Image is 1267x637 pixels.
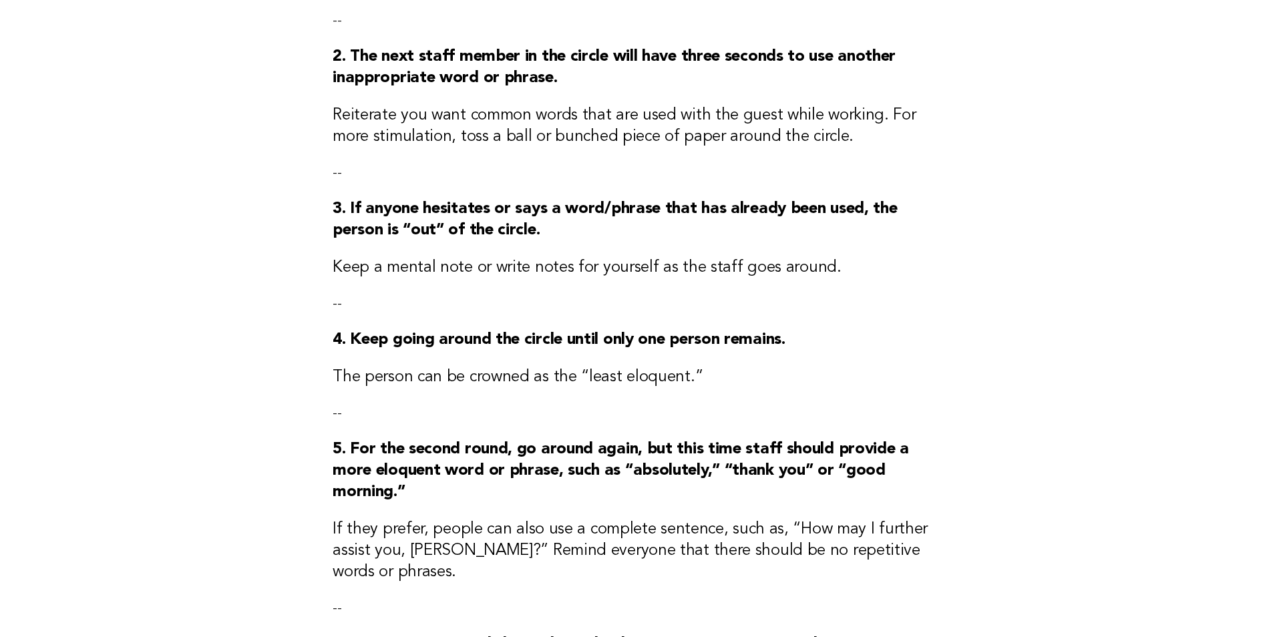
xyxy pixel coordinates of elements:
[333,332,785,348] strong: 4. Keep going around the circle until only one person remains.
[333,49,896,86] strong: 2. The next staff member in the circle will have three seconds to use another inappropriate word ...
[333,599,934,618] p: --
[333,105,934,148] h3: Reiterate you want common words that are used with the guest while working. For more stimulation,...
[333,404,934,423] p: --
[333,164,934,182] p: --
[333,11,934,30] p: --
[333,367,934,388] h3: The person can be crowned as the “least eloquent.”
[333,294,934,313] p: --
[333,257,934,278] h3: Keep a mental note or write notes for yourself as the staff goes around.
[333,519,934,583] h3: If they prefer, people can also use a complete sentence, such as, “How may I further assist you, ...
[333,201,897,238] strong: 3. If anyone hesitates or says a word/phrase that has already been used, the person is “out” of t...
[333,441,909,500] strong: 5. For the second round, go around again, but this time staff should provide a more eloquent word...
